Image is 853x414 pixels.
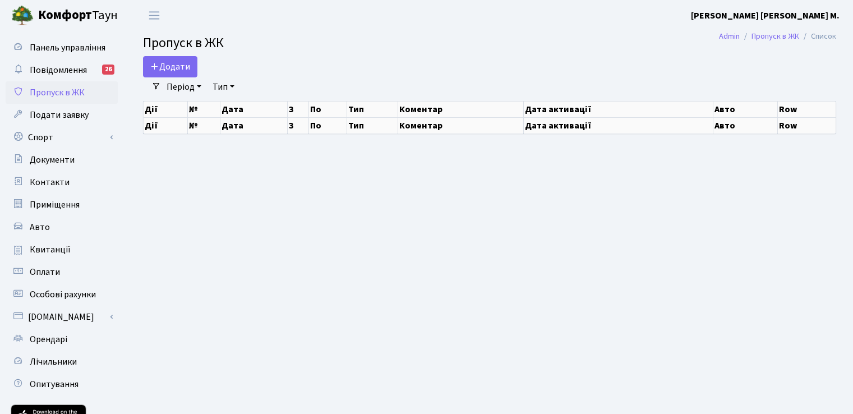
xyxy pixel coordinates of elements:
[30,288,96,301] span: Особові рахунки
[6,328,118,351] a: Орендарі
[719,30,740,42] a: Admin
[30,154,75,166] span: Документи
[702,25,853,48] nav: breadcrumb
[30,356,77,368] span: Лічильники
[30,243,71,256] span: Квитанції
[6,171,118,194] a: Контакти
[778,101,836,117] th: Row
[140,6,168,25] button: Переключити навігацію
[38,6,118,25] span: Таун
[6,126,118,149] a: Спорт
[30,266,60,278] span: Оплати
[6,104,118,126] a: Подати заявку
[30,64,87,76] span: Повідомлення
[347,117,398,134] th: Тип
[208,77,239,96] a: Тип
[220,117,287,134] th: Дата
[6,216,118,238] a: Авто
[523,101,713,117] th: Дата активації
[398,101,523,117] th: Коментар
[6,149,118,171] a: Документи
[713,101,778,117] th: Авто
[287,117,308,134] th: З
[188,101,220,117] th: №
[144,117,188,134] th: Дії
[309,117,347,134] th: По
[30,176,70,188] span: Контакти
[6,238,118,261] a: Квитанції
[691,10,840,22] b: [PERSON_NAME] [PERSON_NAME] М.
[6,306,118,328] a: [DOMAIN_NAME]
[30,109,89,121] span: Подати заявку
[6,351,118,373] a: Лічильники
[778,117,836,134] th: Row
[30,42,105,54] span: Панель управління
[691,9,840,22] a: [PERSON_NAME] [PERSON_NAME] М.
[11,4,34,27] img: logo.png
[30,378,79,390] span: Опитування
[713,117,778,134] th: Авто
[523,117,713,134] th: Дата активації
[6,194,118,216] a: Приміщення
[144,101,188,117] th: Дії
[6,59,118,81] a: Повідомлення26
[30,221,50,233] span: Авто
[6,36,118,59] a: Панель управління
[799,30,836,43] li: Список
[6,81,118,104] a: Пропуск в ЖК
[188,117,220,134] th: №
[30,199,80,211] span: Приміщення
[309,101,347,117] th: По
[30,86,85,99] span: Пропуск в ЖК
[398,117,523,134] th: Коментар
[102,65,114,75] div: 26
[150,61,190,73] span: Додати
[30,333,67,346] span: Орендарі
[287,101,308,117] th: З
[38,6,92,24] b: Комфорт
[143,33,224,53] span: Пропуск в ЖК
[347,101,398,117] th: Тип
[751,30,799,42] a: Пропуск в ЖК
[220,101,287,117] th: Дата
[6,373,118,395] a: Опитування
[162,77,206,96] a: Період
[6,261,118,283] a: Оплати
[6,283,118,306] a: Особові рахунки
[143,56,197,77] a: Додати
